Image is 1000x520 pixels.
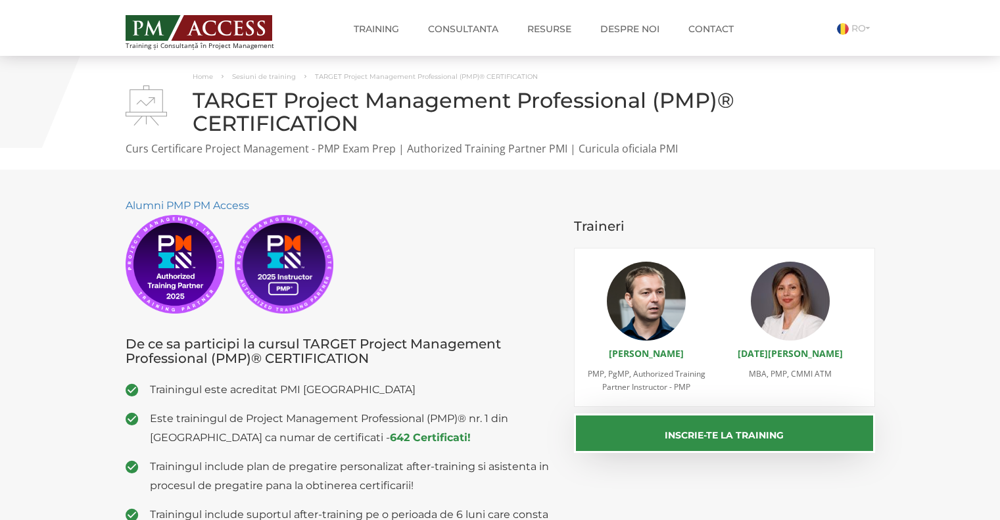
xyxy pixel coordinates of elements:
a: [PERSON_NAME] [609,347,684,360]
img: TARGET Project Management Professional (PMP)® CERTIFICATION [126,85,167,126]
span: Training și Consultanță în Project Management [126,42,298,49]
h3: De ce sa participi la cursul TARGET Project Management Professional (PMP)® CERTIFICATION [126,337,555,366]
h3: Traineri [574,219,875,233]
button: Inscrie-te la training [574,414,875,453]
a: Training [344,16,409,42]
a: Resurse [517,16,581,42]
img: PM ACCESS - Echipa traineri si consultanti certificati PMP: Narciss Popescu, Mihai Olaru, Monica ... [126,15,272,41]
a: 642 Certificati! [390,431,471,444]
a: Despre noi [590,16,669,42]
a: RO [837,22,875,34]
a: Consultanta [418,16,508,42]
a: Contact [679,16,744,42]
p: Curs Certificare Project Management - PMP Exam Prep | Authorized Training Partner PMI | Curicula ... [126,141,875,156]
span: Este trainingul de Project Management Professional (PMP)® nr. 1 din [GEOGRAPHIC_DATA] ca numar de... [150,409,555,447]
span: Trainingul este acreditat PMI [GEOGRAPHIC_DATA] [150,380,555,399]
span: PMP, PgMP, Authorized Training Partner Instructor - PMP [588,368,705,392]
span: Trainingul include plan de pregatire personalizat after-training si asistenta in procesul de preg... [150,457,555,495]
a: Sesiuni de training [232,72,296,81]
a: Home [193,72,213,81]
span: TARGET Project Management Professional (PMP)® CERTIFICATION [315,72,538,81]
a: Training și Consultanță în Project Management [126,11,298,49]
h1: TARGET Project Management Professional (PMP)® CERTIFICATION [126,89,875,135]
span: MBA, PMP, CMMI ATM [749,368,832,379]
img: Romana [837,23,849,35]
a: Alumni PMP PM Access [126,199,249,212]
a: [DATE][PERSON_NAME] [738,347,843,360]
